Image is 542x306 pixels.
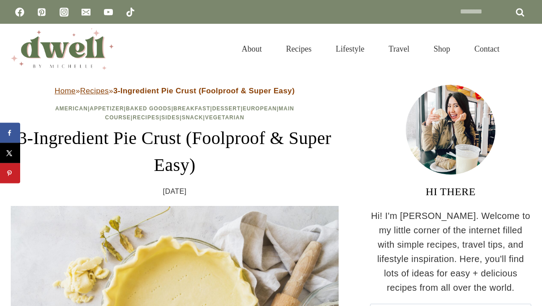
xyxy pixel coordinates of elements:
[55,3,73,21] a: Instagram
[11,3,29,21] a: Facebook
[105,105,294,120] a: Main Course
[161,114,180,121] a: Sides
[370,184,531,200] h3: HI THERE
[370,209,531,295] p: Hi! I'm [PERSON_NAME]. Welcome to my little corner of the internet filled with simple recipes, tr...
[11,28,114,70] img: DWELL by michelle
[55,87,295,95] span: » »
[55,105,294,120] span: | | | | | | | | | |
[99,3,117,21] a: YouTube
[55,87,76,95] a: Home
[182,114,203,121] a: Snack
[163,186,187,197] time: [DATE]
[55,105,88,112] a: American
[324,35,377,64] a: Lifestyle
[230,35,512,64] nav: Primary Navigation
[113,87,295,95] strong: 3-Ingredient Pie Crust (Foolproof & Super Easy)
[230,35,274,64] a: About
[11,125,339,179] h1: 3-Ingredient Pie Crust (Foolproof & Super Easy)
[212,105,241,112] a: Dessert
[121,3,139,21] a: TikTok
[33,3,51,21] a: Pinterest
[133,114,159,121] a: Recipes
[77,3,95,21] a: Email
[516,41,531,57] button: View Search Form
[377,35,422,64] a: Travel
[80,87,109,95] a: Recipes
[422,35,462,64] a: Shop
[126,105,172,112] a: Baked Goods
[462,35,512,64] a: Contact
[243,105,277,112] a: European
[274,35,324,64] a: Recipes
[173,105,210,112] a: Breakfast
[90,105,124,112] a: Appetizer
[205,114,245,121] a: Vegetarian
